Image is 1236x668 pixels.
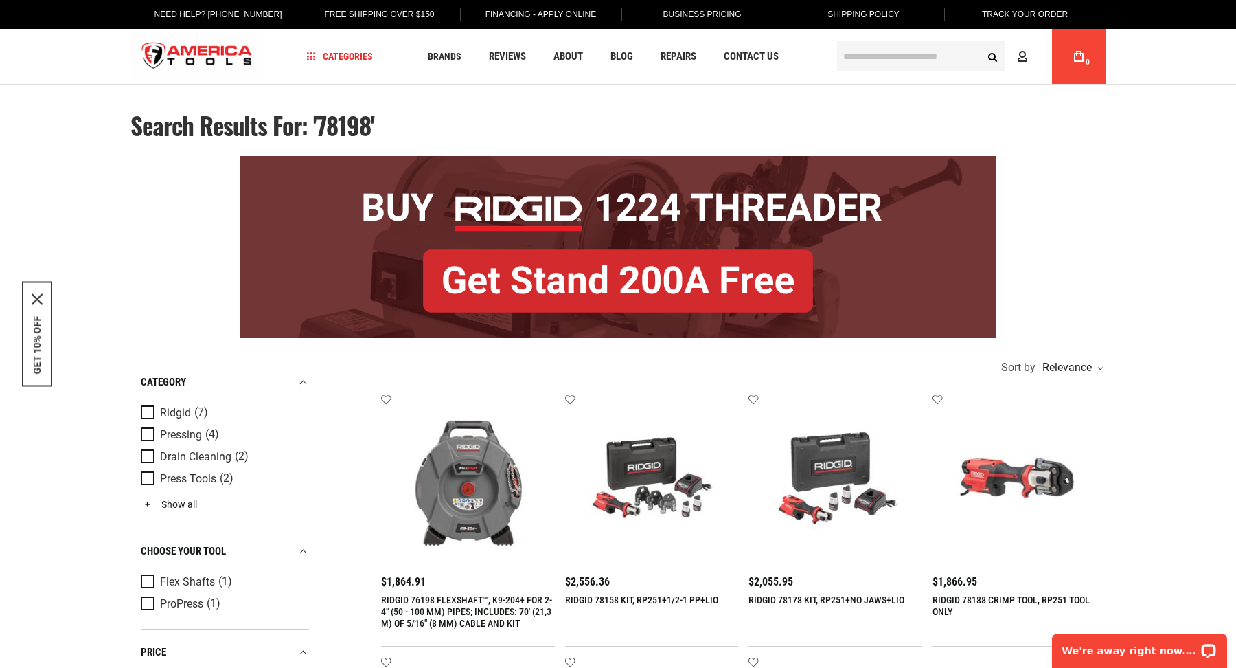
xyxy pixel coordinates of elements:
a: ProPress (1) [141,597,306,612]
span: Ridgid [160,407,191,419]
div: price [141,643,309,662]
span: Contact Us [724,52,779,62]
a: RIDGID 78158 KIT, RP251+1/2-1 PP+LIO [565,594,718,605]
a: Ridgid (7) [141,405,306,421]
span: Blog [610,52,633,62]
a: RIDGID 78188 CRIMP TOOL, RP251 TOOL ONLY [932,594,1090,617]
a: RIDGID 76198 FLEXSHAFT™, K9-204+ FOR 2-4" (50 - 100 MM) PIPES; INCLUDES: 70' (21,3 M) OF 5/16" (8... [381,594,552,629]
iframe: LiveChat chat widget [1043,625,1236,668]
a: Show all [141,499,197,510]
span: Press Tools [160,473,216,485]
div: Relevance [1039,362,1102,373]
span: Pressing [160,429,202,441]
img: RIDGID 78158 KIT, RP251+1/2-1 PP+LIO [579,408,725,554]
span: (4) [205,429,219,441]
div: category [141,373,309,392]
span: $1,866.95 [932,577,977,588]
button: Search [979,43,1005,69]
span: Reviews [489,52,526,62]
a: 0 [1066,29,1092,84]
span: 0 [1086,58,1090,66]
svg: close icon [32,294,43,305]
span: (7) [194,407,208,419]
button: Close [32,294,43,305]
a: Contact Us [718,47,785,66]
span: Drain Cleaning [160,451,231,463]
span: Repairs [661,52,696,62]
img: RIDGID 78178 KIT, RP251+NO JAWS+LIO [762,408,908,554]
span: Sort by [1001,362,1035,373]
a: Repairs [654,47,702,66]
span: Shipping Policy [827,10,900,19]
a: Flex Shafts (1) [141,575,306,590]
span: About [553,52,583,62]
span: $1,864.91 [381,577,426,588]
img: RIDGID 76198 FLEXSHAFT™, K9-204+ FOR 2-4 [395,408,541,554]
a: About [547,47,589,66]
span: ProPress [160,598,203,610]
a: BOGO: Buy RIDGID® 1224 Threader, Get Stand 200A Free! [240,156,996,166]
span: Brands [428,52,461,61]
a: RIDGID 78178 KIT, RP251+NO JAWS+LIO [748,594,904,605]
a: store logo [130,31,264,82]
div: Choose Your Tool [141,542,309,561]
img: RIDGID 78188 CRIMP TOOL, RP251 TOOL ONLY [946,408,1092,554]
span: (2) [235,451,249,463]
img: BOGO: Buy RIDGID® 1224 Threader, Get Stand 200A Free! [240,156,996,338]
a: Categories [301,47,379,66]
span: Search results for: '78198' [130,107,374,143]
span: Categories [307,52,373,61]
span: $2,556.36 [565,577,610,588]
a: Pressing (4) [141,427,306,443]
span: (1) [207,598,220,610]
span: Flex Shafts [160,576,215,588]
a: Brands [422,47,468,66]
a: Blog [604,47,639,66]
button: GET 10% OFF [32,316,43,375]
a: Reviews [483,47,532,66]
span: (1) [218,576,232,588]
span: $2,055.95 [748,577,793,588]
img: America Tools [130,31,264,82]
a: Press Tools (2) [141,471,306,487]
a: Drain Cleaning (2) [141,449,306,465]
span: (2) [220,473,233,485]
